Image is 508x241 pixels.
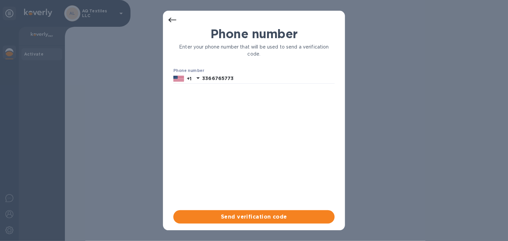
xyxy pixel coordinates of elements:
p: +1 [187,75,191,82]
span: Send verification code [179,213,329,221]
label: Phone number [173,69,204,73]
img: US [173,75,184,82]
h1: Phone number [173,27,335,41]
p: Enter your phone number that will be used to send a verification code. [173,44,335,58]
button: Send verification code [173,210,335,224]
